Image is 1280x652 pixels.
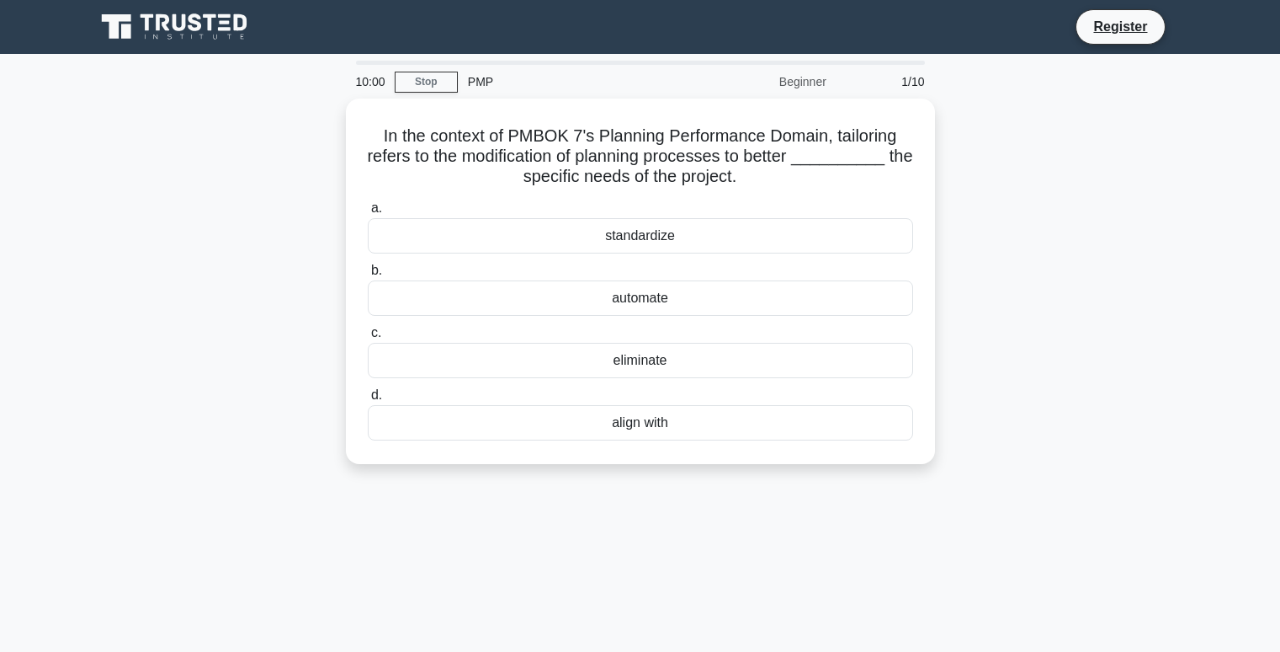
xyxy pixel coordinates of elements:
h5: In the context of PMBOK 7's Planning Performance Domain, tailoring refers to the modification of ... [366,126,915,188]
div: 1/10 [837,65,935,99]
span: a. [371,200,382,215]
div: automate [368,281,913,316]
div: align with [368,405,913,441]
div: standardize [368,218,913,254]
div: 10:00 [346,65,395,99]
span: d. [371,387,382,402]
div: PMP [458,65,689,99]
div: eliminate [368,343,913,378]
span: b. [371,263,382,277]
a: Register [1083,16,1157,37]
div: Beginner [689,65,837,99]
span: c. [371,325,381,339]
a: Stop [395,72,458,93]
